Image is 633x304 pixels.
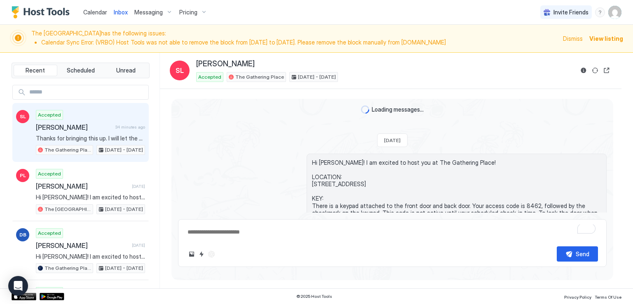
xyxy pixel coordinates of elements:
span: Accepted [38,170,61,178]
span: Inbox [114,9,128,16]
span: PL [20,172,26,179]
span: Thanks for bringing this up. I will let the owner know about it since they will be there [DATE]. ... [36,135,145,142]
span: The Gathering Place [45,264,91,272]
div: Send [576,250,589,258]
a: Privacy Policy [564,292,591,301]
div: User profile [608,6,621,19]
span: Hi [PERSON_NAME]! I am excited to host you at The Gathering Place! LOCATION: [STREET_ADDRESS] KEY... [312,159,601,282]
li: Calendar Sync Error: (VRBO) Host Tools was not able to remove the block from [DATE] to [DATE]. Pl... [41,39,558,46]
span: SL [20,113,26,120]
a: Host Tools Logo [12,6,73,19]
span: [DATE] - [DATE] [105,146,143,154]
button: Send [557,246,598,262]
div: Open Intercom Messenger [8,276,28,296]
span: © 2025 Host Tools [296,294,332,299]
span: [DATE] [132,243,145,248]
span: Scheduled [67,67,95,74]
button: Upload image [187,249,197,259]
span: Recent [26,67,45,74]
span: Invite Friends [553,9,588,16]
span: Unread [116,67,136,74]
span: Accepted [198,73,221,81]
button: Quick reply [197,249,206,259]
span: [DATE] - [DATE] [298,73,336,81]
span: [PERSON_NAME] [36,241,129,250]
span: 34 minutes ago [115,124,145,130]
span: Hi [PERSON_NAME]! I am excited to host you at The [GEOGRAPHIC_DATA]! LOCATION: [STREET_ADDRESS] K... [36,194,145,201]
span: Pricing [179,9,197,16]
a: Calendar [83,8,107,16]
button: Recent [14,65,57,76]
span: Accepted [38,229,61,237]
button: Sync reservation [590,65,600,75]
span: Terms Of Use [595,295,621,299]
span: DB [19,231,26,239]
button: Open reservation [602,65,612,75]
button: Scheduled [59,65,103,76]
span: The Gathering Place [45,146,91,154]
span: Hi [PERSON_NAME]! I am excited to host you at The Gathering Place! LOCATION: [STREET_ADDRESS] KEY... [36,253,145,260]
input: Input Field [26,85,148,99]
span: Calendar [83,9,107,16]
span: [PERSON_NAME] [36,123,112,131]
button: Unread [104,65,148,76]
button: Reservation information [579,65,588,75]
span: Messaging [134,9,163,16]
span: [PERSON_NAME] [36,182,129,190]
a: Terms Of Use [595,292,621,301]
div: View listing [589,34,623,43]
span: [DATE] [384,137,401,143]
span: [DATE] - [DATE] [105,206,143,213]
span: Privacy Policy [564,295,591,299]
span: Accepted [38,111,61,119]
span: SL [176,65,184,75]
div: menu [595,7,605,17]
div: loading [361,105,369,114]
div: Dismiss [563,34,583,43]
a: App Store [12,293,36,300]
span: [DATE] - [DATE] [105,264,143,272]
span: The Gathering Place [235,73,284,81]
span: The [GEOGRAPHIC_DATA] [45,206,91,213]
span: [PERSON_NAME] [196,59,255,69]
a: Inbox [114,8,128,16]
span: [DATE] [132,184,145,189]
div: tab-group [12,63,150,78]
a: Google Play Store [40,293,64,300]
textarea: To enrich screen reader interactions, please activate Accessibility in Grammarly extension settings [187,224,598,240]
span: The [GEOGRAPHIC_DATA] has the following issues: [31,30,558,47]
span: Loading messages... [372,106,424,113]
